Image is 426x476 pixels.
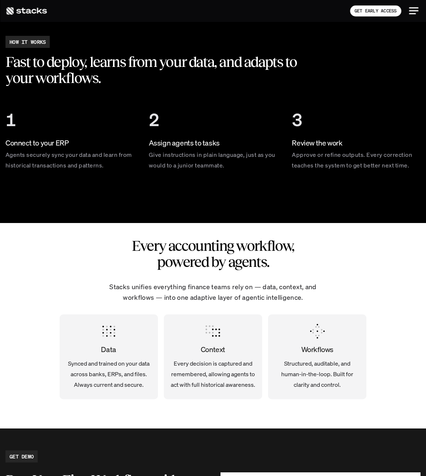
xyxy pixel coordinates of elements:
h3: Synced and trained on your data across banks, ERPs, and files. Always current and secure. [65,358,152,390]
h4: Assign agents to tasks [149,138,278,148]
h2: Every accounting workflow, powered by agents. [122,238,305,270]
h3: Every decision is captured and remembered, allowing agents to act with full historical awareness. [170,358,256,390]
div: Counter ends at 3 [292,109,302,131]
p: Approve or refine outputs. Every correction teaches the system to get better next time. [292,150,421,171]
h2: Workflows [274,344,361,355]
div: Counter ends at 1 [5,109,16,131]
h3: Structured, auditable, and human-in-the-loop. Built for clarity and control. [274,358,361,390]
h4: Connect to your ERP [5,138,134,148]
a: GET EARLY ACCESS [350,5,401,16]
h2: Fast to deploy, learns from your data, and adapts to your workflows. [5,54,320,86]
p: Stacks unifies everything finance teams rely on — data, context, and workflows — into one adaptiv... [100,282,327,303]
h2: GET DEMO [10,453,34,460]
h2: Data [65,344,152,355]
p: Give instructions in plain language, just as you would to a junior teammate. [149,150,278,171]
p: Agents securely sync your data and learn from historical transactions and patterns. [5,150,134,171]
p: GET EARLY ACCESS [354,8,397,14]
h4: Review the work [292,138,421,148]
h2: Context [170,344,256,355]
h2: HOW IT WORKS [10,38,46,46]
div: Counter ends at 2 [149,109,159,131]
